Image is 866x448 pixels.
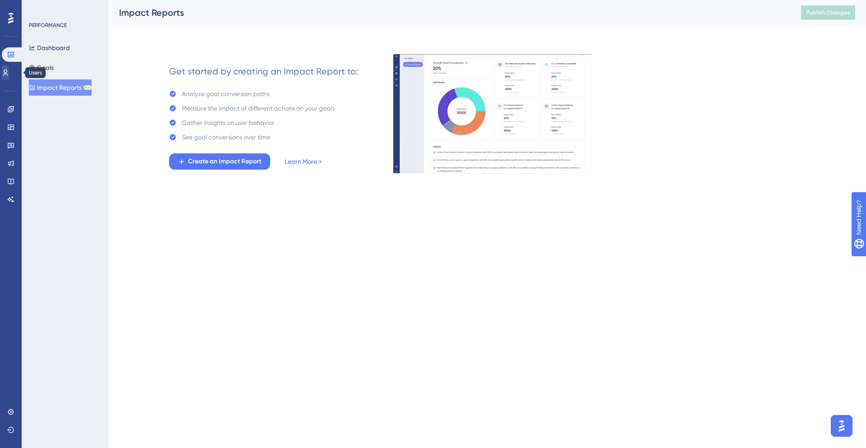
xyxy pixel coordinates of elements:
[182,132,270,143] div: See goal conversions over time
[806,9,850,16] span: Publish Changes
[169,153,270,170] button: Create an Impact Report
[29,22,67,29] div: PERFORMANCE
[182,103,335,114] div: Measure the impact of different actions on your goals
[188,156,261,167] span: Create an Impact Report
[119,6,778,19] div: Impact Reports
[285,156,322,167] a: Learn More >
[169,65,358,78] div: Get started by creating an Impact Report to:
[182,117,275,128] div: Gather insights on user behavior
[29,79,92,96] button: Impact ReportsBETA
[801,5,855,20] button: Publish Changes
[828,412,855,439] iframe: UserGuiding AI Assistant Launcher
[29,40,70,56] button: Dashboard
[393,54,592,174] img: e8cc2031152ba83cd32f6b7ecddf0002.gif
[21,2,56,13] span: Need Help?
[29,60,54,76] button: Goals
[182,88,270,99] div: Analyze goal conversion paths
[83,85,92,90] div: BETA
